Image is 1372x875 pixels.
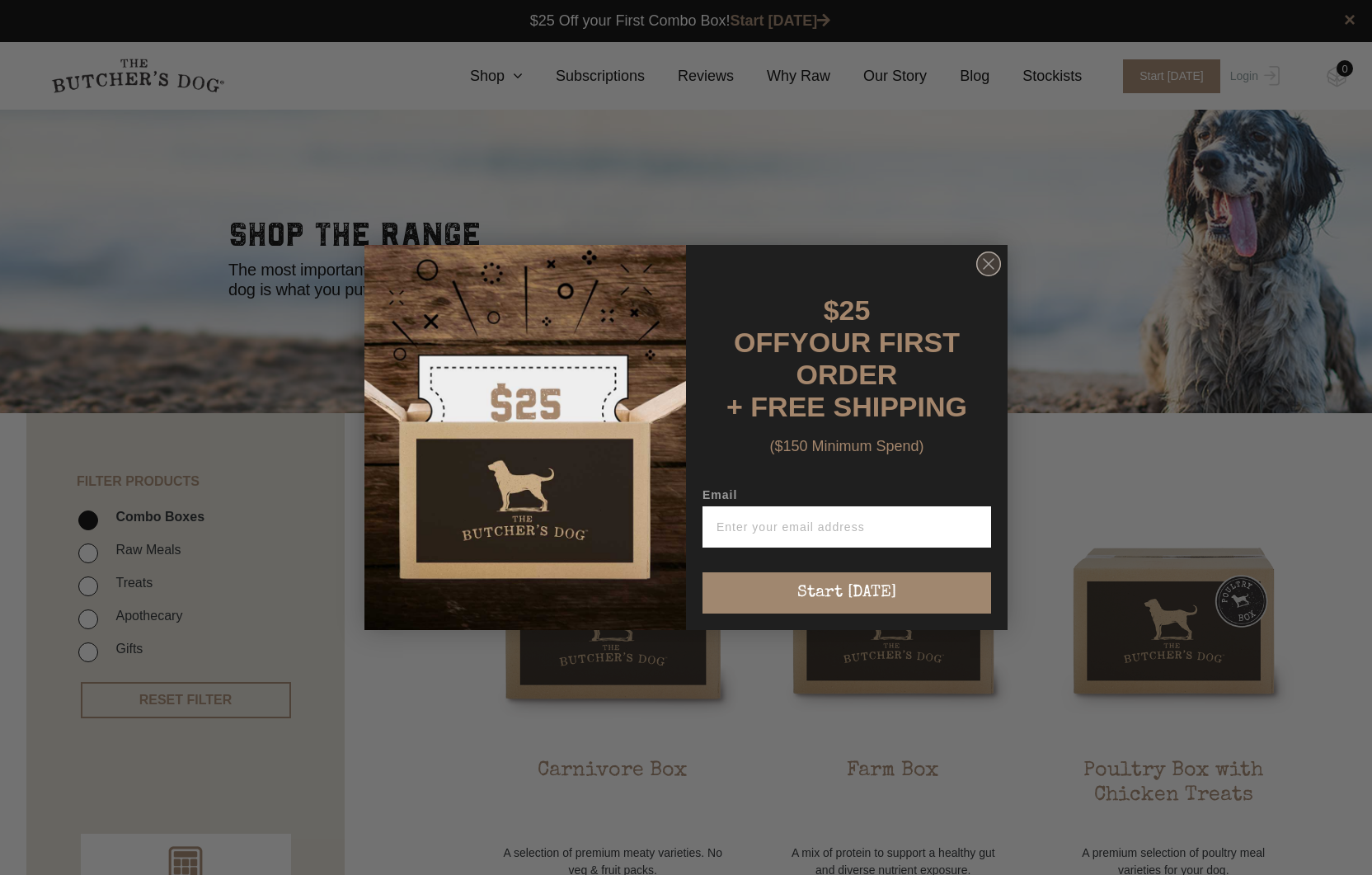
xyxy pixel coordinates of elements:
span: $25 OFF [734,294,870,358]
label: Email [702,488,991,506]
span: ($150 Minimum Spend) [769,438,923,454]
input: Enter your email address [702,506,991,548]
span: YOUR FIRST ORDER + FREE SHIPPING [726,327,967,422]
img: d0d537dc-5429-4832-8318-9955428ea0a1.jpeg [364,245,686,630]
button: Close dialog [976,252,1001,276]
button: Start [DATE] [702,572,991,614]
